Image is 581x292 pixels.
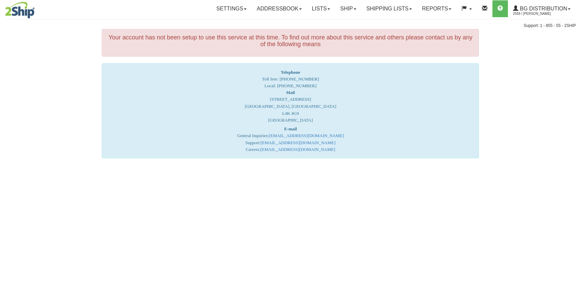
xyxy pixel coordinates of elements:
strong: Mail [286,90,295,95]
a: Ship [335,0,361,17]
span: BG Distribution [518,6,567,11]
a: BG Distribution 2569 / [PERSON_NAME] [508,0,576,17]
a: Lists [307,0,335,17]
a: [EMAIL_ADDRESS][DOMAIN_NAME] [269,133,344,138]
a: Shipping lists [361,0,417,17]
a: Reports [417,0,456,17]
a: [EMAIL_ADDRESS][DOMAIN_NAME] [261,140,335,145]
font: [STREET_ADDRESS] [GEOGRAPHIC_DATA], [GEOGRAPHIC_DATA] L4K 4G9 [GEOGRAPHIC_DATA] [245,90,336,123]
a: Addressbook [252,0,307,17]
div: Support: 1 - 855 - 55 - 2SHIP [5,23,576,29]
h4: Your account has not been setup to use this service at this time. To find out more about this ser... [107,34,474,48]
font: General Inquiries: Support: Careers: [237,126,344,152]
strong: Telephone [281,70,300,75]
iframe: chat widget [566,111,580,180]
strong: E-mail [284,126,297,131]
span: 2569 / [PERSON_NAME] [513,10,563,17]
a: Settings [211,0,252,17]
a: [EMAIL_ADDRESS][DOMAIN_NAME] [260,147,335,152]
span: Toll free: [PHONE_NUMBER] Local: [PHONE_NUMBER] [262,70,319,88]
img: logo2569.jpg [5,2,35,19]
